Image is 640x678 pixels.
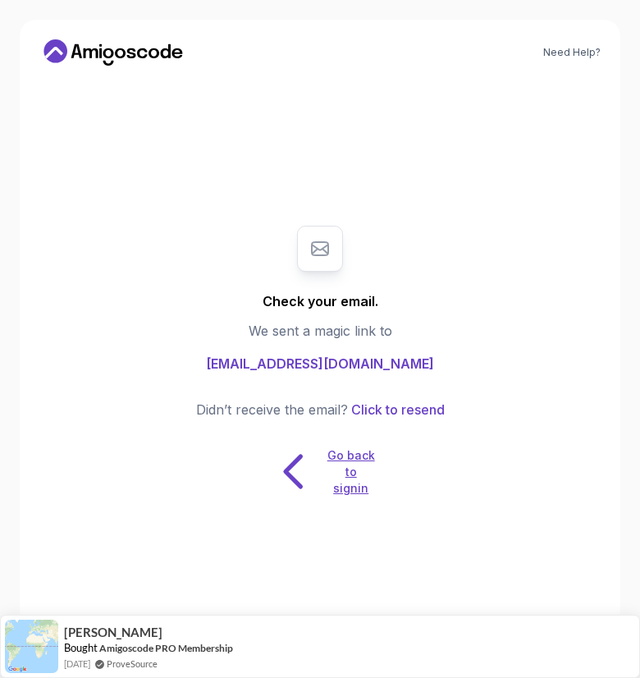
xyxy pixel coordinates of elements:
[543,46,601,59] a: Need Help?
[206,354,434,373] span: [EMAIL_ADDRESS][DOMAIN_NAME]
[265,446,376,497] button: Go back to signin
[249,321,392,341] p: We sent a magic link to
[99,641,233,655] a: Amigoscode PRO Membership
[196,400,348,419] p: Didn’t receive the email?
[64,641,98,654] span: Bought
[263,291,378,311] h1: Check your email.
[348,400,445,419] button: Click to resend
[5,620,58,673] img: provesource social proof notification image
[64,625,162,639] span: [PERSON_NAME]
[39,39,187,66] a: Home link
[64,657,90,671] span: [DATE]
[327,447,376,497] p: Go back to signin
[107,657,158,671] a: ProveSource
